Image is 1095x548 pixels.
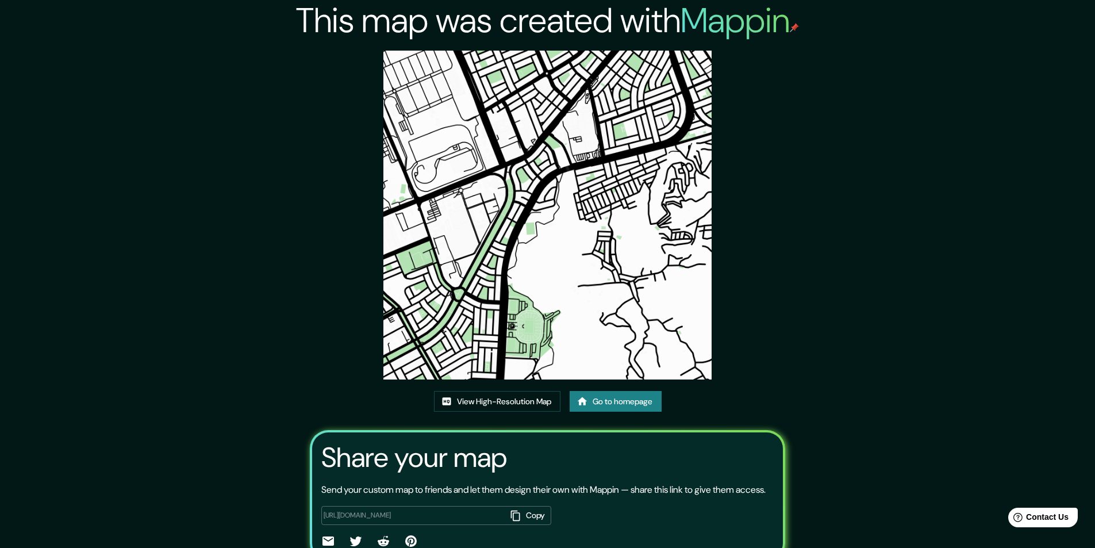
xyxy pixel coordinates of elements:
img: mappin-pin [790,23,799,32]
h3: Share your map [321,442,507,474]
img: created-map [383,51,712,380]
button: Copy [506,506,551,525]
p: Send your custom map to friends and let them design their own with Mappin — share this link to gi... [321,483,766,497]
a: Go to homepage [570,391,662,412]
iframe: Help widget launcher [993,503,1082,535]
a: View High-Resolution Map [434,391,560,412]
